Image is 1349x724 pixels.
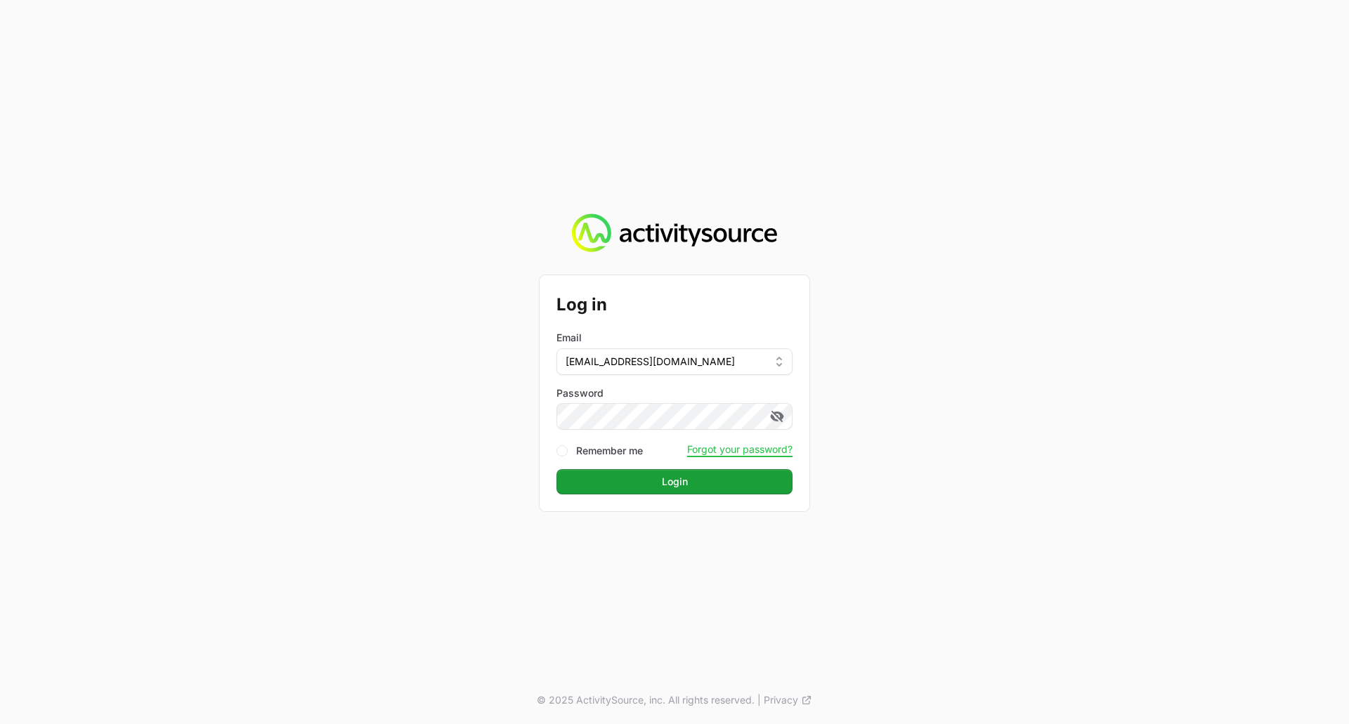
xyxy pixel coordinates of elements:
[572,213,776,253] img: Activity Source
[556,386,793,400] label: Password
[662,473,688,490] span: Login
[556,348,793,375] button: [EMAIL_ADDRESS][DOMAIN_NAME]
[764,693,812,707] a: Privacy
[537,693,755,707] p: © 2025 ActivitySource, inc. All rights reserved.
[556,292,793,317] h2: Log in
[687,443,793,456] button: Forgot your password?
[757,693,761,707] span: |
[576,444,643,458] label: Remember me
[556,469,793,494] button: Login
[556,331,582,345] label: Email
[566,355,735,369] span: [EMAIL_ADDRESS][DOMAIN_NAME]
